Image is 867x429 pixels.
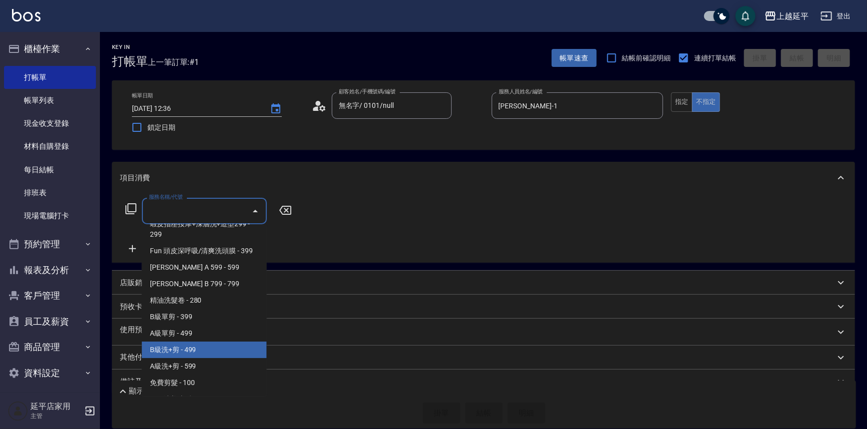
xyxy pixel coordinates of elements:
[4,135,96,158] a: 材料自購登錄
[142,358,267,375] span: A級洗+剪 - 599
[142,325,267,342] span: A級單剪 - 499
[339,88,396,95] label: 顧客姓名/手機號碼/編號
[4,283,96,309] button: 客戶管理
[4,158,96,181] a: 每日結帳
[622,53,671,63] span: 結帳前確認明細
[142,375,267,391] span: 免費剪髮 - 100
[8,401,28,421] img: Person
[112,346,855,370] div: 其他付款方式入金可用餘額: 0
[120,278,150,288] p: 店販銷售
[120,377,157,387] p: 備註及來源
[112,162,855,194] div: 項目消費
[817,7,855,25] button: 登出
[142,342,267,358] span: B級洗+剪 - 499
[4,112,96,135] a: 現金收支登錄
[4,181,96,204] a: 排班表
[112,271,855,295] div: 店販銷售
[132,92,153,99] label: 帳單日期
[142,243,267,259] span: Fun 頭皮深呼吸/清爽洗頭膜 - 399
[142,309,267,325] span: B級單剪 - 399
[4,309,96,335] button: 員工及薪資
[692,92,720,112] button: 不指定
[112,54,148,68] h3: 打帳單
[499,88,543,95] label: 服務人員姓名/編號
[30,402,81,412] h5: 延平店家用
[694,53,736,63] span: 連續打單結帳
[12,9,40,21] img: Logo
[148,56,199,68] span: 上一筆訂單:#1
[142,292,267,309] span: 精油洗髮卷 - 280
[736,6,756,26] button: save
[142,276,267,292] span: [PERSON_NAME] B 799 - 799
[4,257,96,283] button: 報表及分析
[552,49,597,67] button: 帳單速查
[120,173,150,183] p: 項目消費
[30,412,81,421] p: 主管
[112,44,148,50] h2: Key In
[142,391,267,408] span: FUN洗剪造型 - 399
[112,319,855,346] div: 使用預收卡x1337
[142,259,267,276] span: [PERSON_NAME] A 599 - 599
[4,231,96,257] button: 預約管理
[4,334,96,360] button: 商品管理
[761,6,813,26] button: 上越延平
[247,203,263,219] button: Close
[671,92,693,112] button: 指定
[4,36,96,62] button: 櫃檯作業
[112,370,855,394] div: 備註及來源
[112,295,855,319] div: 預收卡販賣
[120,302,157,312] p: 預收卡販賣
[149,193,182,201] label: 服務名稱/代號
[120,352,212,363] p: 其他付款方式
[4,89,96,112] a: 帳單列表
[132,100,260,117] input: YYYY/MM/DD hh:mm
[4,204,96,227] a: 現場電腦打卡
[264,97,288,121] button: Choose date, selected date is 2025-09-05
[777,10,809,22] div: 上越延平
[147,122,175,133] span: 鎖定日期
[142,216,267,243] span: 蝦皮指壓按摩+深層洗+造型299 - 299
[4,360,96,386] button: 資料設定
[4,66,96,89] a: 打帳單
[120,325,157,340] p: 使用預收卡
[129,386,174,397] p: 顯示業績明細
